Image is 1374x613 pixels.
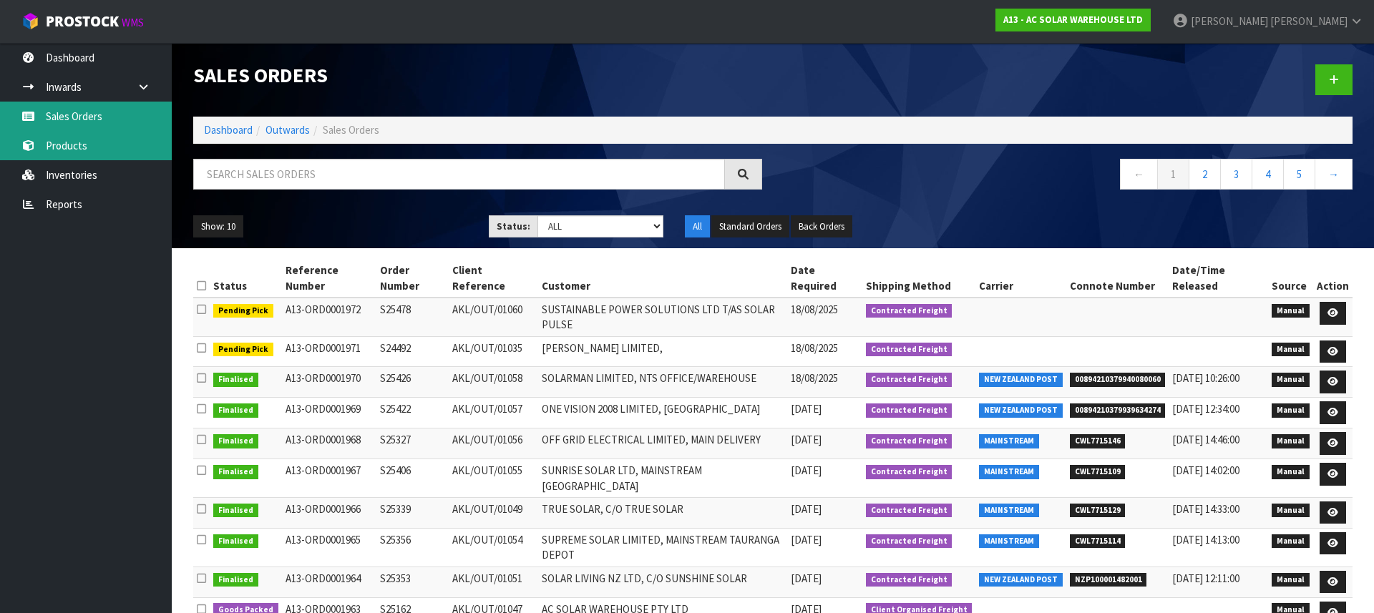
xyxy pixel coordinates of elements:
th: Customer [538,259,787,298]
a: ← [1120,159,1158,190]
a: 1 [1157,159,1189,190]
span: MAINSTREAM [979,504,1039,518]
td: TRUE SOLAR, C/O TRUE SOLAR [538,497,787,528]
strong: A13 - AC SOLAR WAREHOUSE LTD [1003,14,1143,26]
span: Manual [1272,504,1310,518]
span: Contracted Freight [866,304,952,318]
span: Contracted Freight [866,343,952,357]
td: SOLAR LIVING NZ LTD, C/O SUNSHINE SOLAR [538,567,787,597]
span: [DATE] [791,402,822,416]
span: Finalised [213,573,258,587]
th: Status [210,259,282,298]
td: AKL/OUT/01049 [449,497,538,528]
span: [DATE] 14:46:00 [1172,433,1239,446]
td: S24492 [376,336,449,367]
span: Manual [1272,534,1310,549]
td: S25422 [376,398,449,428]
a: → [1315,159,1353,190]
span: Finalised [213,465,258,479]
td: A13-ORD0001966 [282,497,376,528]
span: Sales Orders [323,123,379,137]
th: Connote Number [1066,259,1169,298]
span: Manual [1272,573,1310,587]
span: Contracted Freight [866,403,952,418]
span: Contracted Freight [866,434,952,448]
a: 5 [1283,159,1315,190]
td: S25327 [376,428,449,459]
span: MAINSTREAM [979,465,1039,479]
td: A13-ORD0001969 [282,398,376,428]
span: Finalised [213,403,258,418]
span: [DATE] [791,502,822,516]
span: CWL7715146 [1070,434,1126,448]
span: [DATE] [791,433,822,446]
span: Finalised [213,434,258,448]
span: MAINSTREAM [979,434,1039,448]
span: [PERSON_NAME] [1191,14,1268,28]
td: A13-ORD0001967 [282,459,376,498]
span: Manual [1272,465,1310,479]
span: Manual [1272,343,1310,357]
span: Pending Pick [213,343,273,357]
th: Date/Time Released [1169,259,1268,298]
td: S25426 [376,367,449,398]
th: Carrier [975,259,1066,298]
th: Action [1313,259,1353,298]
span: [DATE] [791,464,822,477]
td: AKL/OUT/01057 [449,398,538,428]
span: [DATE] 14:13:00 [1172,533,1239,546]
span: [DATE] 14:02:00 [1172,464,1239,477]
th: Shipping Method [862,259,976,298]
span: 18/08/2025 [791,303,838,316]
th: Source [1268,259,1313,298]
td: A13-ORD0001970 [282,367,376,398]
td: ONE VISION 2008 LIMITED, [GEOGRAPHIC_DATA] [538,398,787,428]
span: 18/08/2025 [791,341,838,355]
a: 2 [1189,159,1221,190]
td: AKL/OUT/01060 [449,298,538,336]
span: [DATE] 12:11:00 [1172,572,1239,585]
span: Finalised [213,534,258,549]
td: AKL/OUT/01056 [449,428,538,459]
th: Reference Number [282,259,376,298]
span: CWL7715109 [1070,465,1126,479]
input: Search sales orders [193,159,725,190]
span: NZP100001482001 [1070,573,1147,587]
span: NEW ZEALAND POST [979,573,1063,587]
td: S25478 [376,298,449,336]
td: A13-ORD0001965 [282,528,376,567]
td: SUNRISE SOLAR LTD, MAINSTREAM [GEOGRAPHIC_DATA] [538,459,787,498]
td: S25356 [376,528,449,567]
span: NEW ZEALAND POST [979,403,1063,418]
span: 18/08/2025 [791,371,838,385]
span: Manual [1272,403,1310,418]
span: Pending Pick [213,304,273,318]
td: SUSTAINABLE POWER SOLUTIONS LTD T/AS SOLAR PULSE [538,298,787,336]
span: Contracted Freight [866,534,952,549]
th: Order Number [376,259,449,298]
button: Standard Orders [711,215,789,238]
td: S25339 [376,497,449,528]
span: CWL7715114 [1070,534,1126,549]
span: Finalised [213,373,258,387]
span: CWL7715129 [1070,504,1126,518]
a: 3 [1220,159,1252,190]
span: ProStock [46,12,119,31]
span: NEW ZEALAND POST [979,373,1063,387]
td: AKL/OUT/01058 [449,367,538,398]
span: [DATE] 14:33:00 [1172,502,1239,516]
h1: Sales Orders [193,64,762,87]
small: WMS [122,16,144,29]
img: cube-alt.png [21,12,39,30]
span: 00894210379939634274 [1070,403,1166,418]
td: SOLARMAN LIMITED, NTS OFFICE/WAREHOUSE [538,367,787,398]
td: S25406 [376,459,449,498]
td: AKL/OUT/01051 [449,567,538,597]
button: Back Orders [791,215,852,238]
span: [DATE] 10:26:00 [1172,371,1239,385]
button: Show: 10 [193,215,243,238]
nav: Page navigation [784,159,1353,194]
span: Contracted Freight [866,465,952,479]
td: AKL/OUT/01035 [449,336,538,367]
button: All [685,215,710,238]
